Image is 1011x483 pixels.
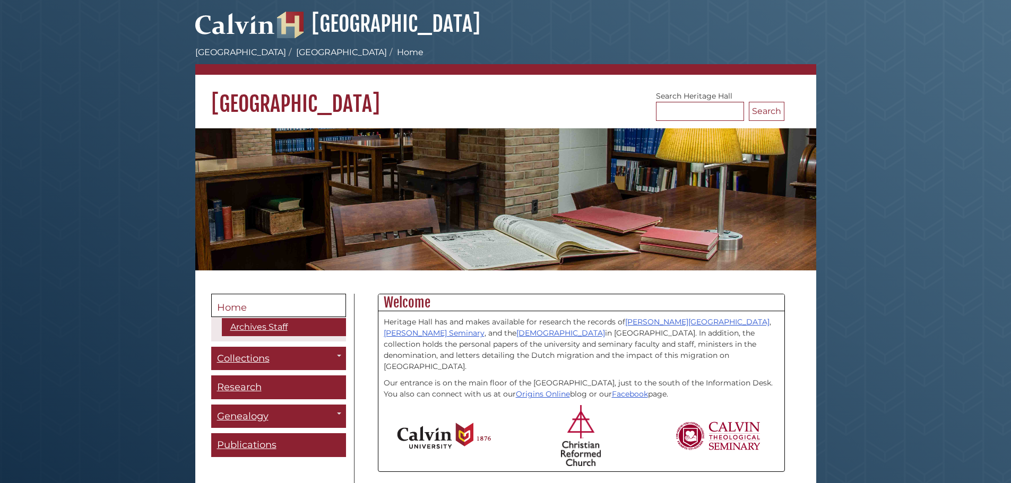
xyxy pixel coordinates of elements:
[612,389,648,399] a: Facebook
[384,328,485,338] a: [PERSON_NAME] Seminary
[625,317,770,327] a: [PERSON_NAME][GEOGRAPHIC_DATA]
[384,317,779,372] p: Heritage Hall has and makes available for research the records of , , and the in [GEOGRAPHIC_DATA...
[217,410,269,422] span: Genealogy
[217,353,270,364] span: Collections
[561,405,601,466] img: Christian Reformed Church
[397,423,491,449] img: Calvin University
[277,11,480,37] a: [GEOGRAPHIC_DATA]
[378,294,784,311] h2: Welcome
[296,47,387,57] a: [GEOGRAPHIC_DATA]
[195,75,816,117] h1: [GEOGRAPHIC_DATA]
[222,318,346,336] a: Archives Staff
[211,405,346,428] a: Genealogy
[217,381,262,393] span: Research
[217,302,247,313] span: Home
[516,328,605,338] a: [DEMOGRAPHIC_DATA]
[195,8,275,38] img: Calvin
[749,102,784,121] button: Search
[211,433,346,457] a: Publications
[195,47,286,57] a: [GEOGRAPHIC_DATA]
[195,46,816,75] nav: breadcrumb
[211,294,346,317] a: Home
[384,377,779,400] p: Our entrance is on the main floor of the [GEOGRAPHIC_DATA], just to the south of the Information ...
[211,347,346,371] a: Collections
[387,46,424,59] li: Home
[195,24,275,34] a: Calvin University
[211,375,346,399] a: Research
[217,439,276,451] span: Publications
[516,389,570,399] a: Origins Online
[675,421,761,450] img: Calvin Theological Seminary
[277,12,304,38] img: Hekman Library Logo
